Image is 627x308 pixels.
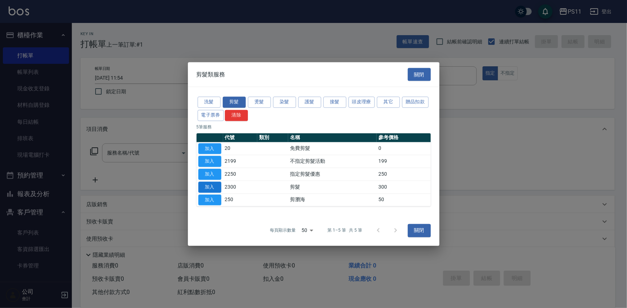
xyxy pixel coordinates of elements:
[197,71,225,78] span: 剪髮類服務
[288,142,377,155] td: 免費剪髮
[223,155,257,168] td: 2199
[288,133,377,142] th: 名稱
[288,155,377,168] td: 不指定剪髮活動
[377,155,430,168] td: 199
[198,181,221,193] button: 加入
[270,227,296,234] p: 每頁顯示數量
[223,142,257,155] td: 20
[223,133,257,142] th: 代號
[323,97,346,108] button: 接髮
[248,97,271,108] button: 燙髮
[223,194,257,207] td: 250
[377,142,430,155] td: 0
[257,133,289,142] th: 類別
[223,97,246,108] button: 剪髮
[223,168,257,181] td: 2250
[198,156,221,167] button: 加入
[288,194,377,207] td: 剪瀏海
[298,97,321,108] button: 護髮
[198,143,221,154] button: 加入
[408,68,431,81] button: 關閉
[377,133,430,142] th: 參考價格
[197,124,431,130] p: 5 筆服務
[223,181,257,194] td: 2300
[408,224,431,237] button: 關閉
[288,168,377,181] td: 指定剪髮優惠
[377,97,400,108] button: 其它
[402,97,429,108] button: 贈品扣款
[198,110,224,121] button: 電子票券
[299,221,316,240] div: 50
[273,97,296,108] button: 染髮
[198,97,221,108] button: 洗髮
[198,169,221,180] button: 加入
[198,194,221,205] button: 加入
[327,227,362,234] p: 第 1–5 筆 共 5 筆
[377,181,430,194] td: 300
[377,168,430,181] td: 250
[225,110,248,121] button: 清除
[288,181,377,194] td: 剪髮
[349,97,375,108] button: 頭皮理療
[377,194,430,207] td: 50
